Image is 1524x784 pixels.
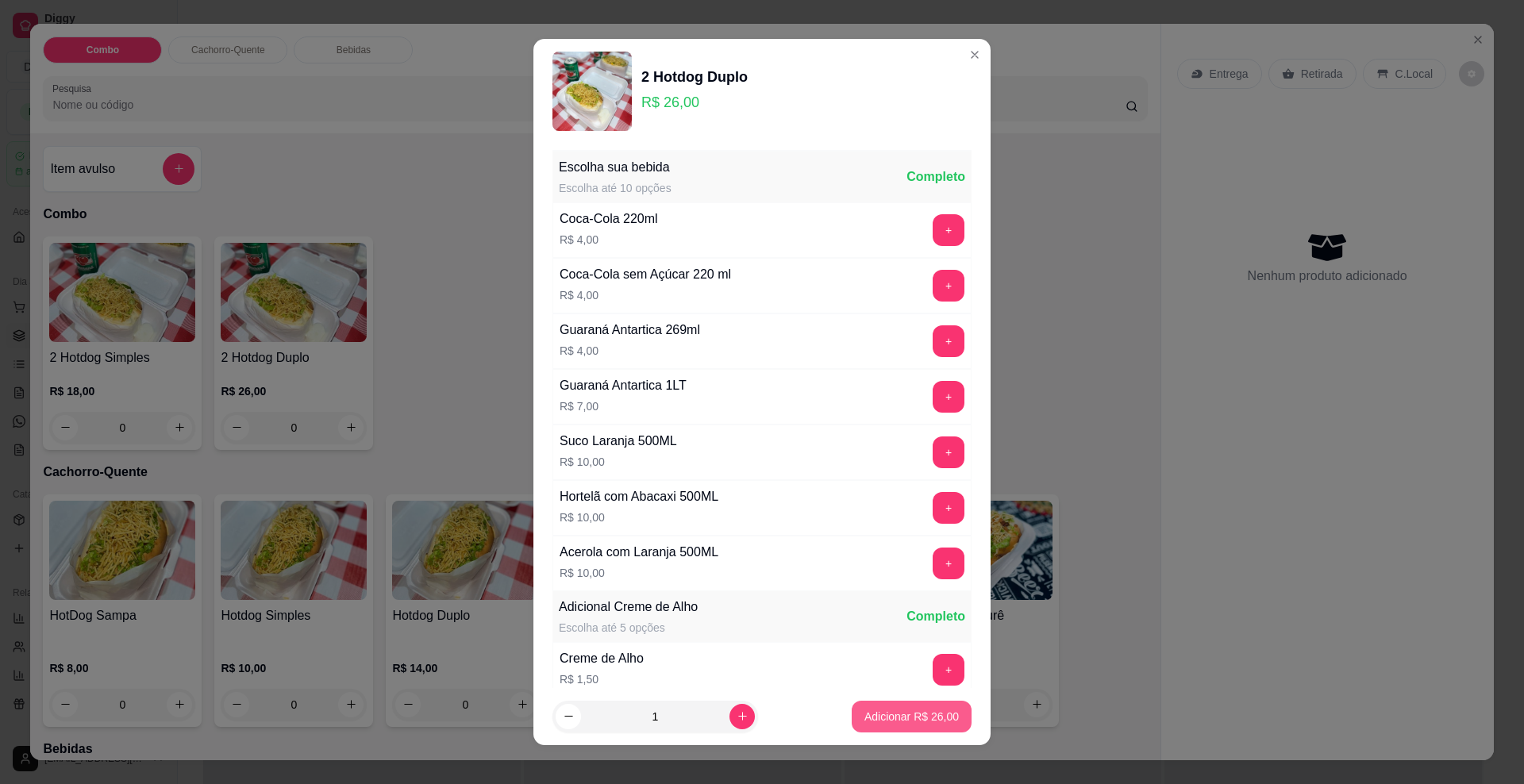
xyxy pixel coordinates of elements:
button: Close [962,42,987,67]
p: R$ 4,00 [560,287,731,303]
div: Completo [906,607,965,626]
div: Coca-Cola sem Açúcar 220 ml [560,265,731,284]
button: add [933,436,964,468]
p: Adicionar R$ 26,00 [864,709,959,724]
div: Hortelã com Abacaxi 500ML [560,487,718,506]
button: add [933,325,964,357]
div: Creme de Alho [560,649,644,668]
p: R$ 10,00 [560,565,718,581]
div: Guaraná Antartica 1LT [560,376,687,395]
p: R$ 4,00 [560,232,658,248]
p: R$ 10,00 [560,509,718,525]
button: add [933,214,964,246]
div: Acerola com Laranja 500ML [560,543,718,562]
button: decrease-product-quantity [556,704,581,729]
button: add [933,654,964,686]
button: add [933,270,964,302]
button: Adicionar R$ 26,00 [852,701,972,732]
p: R$ 4,00 [560,343,700,359]
div: Completo [906,167,965,186]
div: Escolha até 10 opções [559,180,672,196]
div: Suco Laranja 500ML [560,432,677,451]
div: Guaraná Antartica 269ml [560,321,700,340]
div: 2 Hotdog Duplo [641,66,748,88]
div: Coca-Cola 220ml [560,209,658,229]
div: Adicional Creme de Alho [559,598,698,617]
button: add [933,548,964,579]
div: Escolha até 5 opções [559,620,698,636]
p: R$ 10,00 [560,454,677,470]
p: R$ 7,00 [560,398,687,414]
button: add [933,381,964,413]
img: product-image [552,52,632,131]
div: Escolha sua bebida [559,158,672,177]
p: R$ 26,00 [641,91,748,113]
button: add [933,492,964,524]
button: increase-product-quantity [729,704,755,729]
p: R$ 1,50 [560,671,644,687]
